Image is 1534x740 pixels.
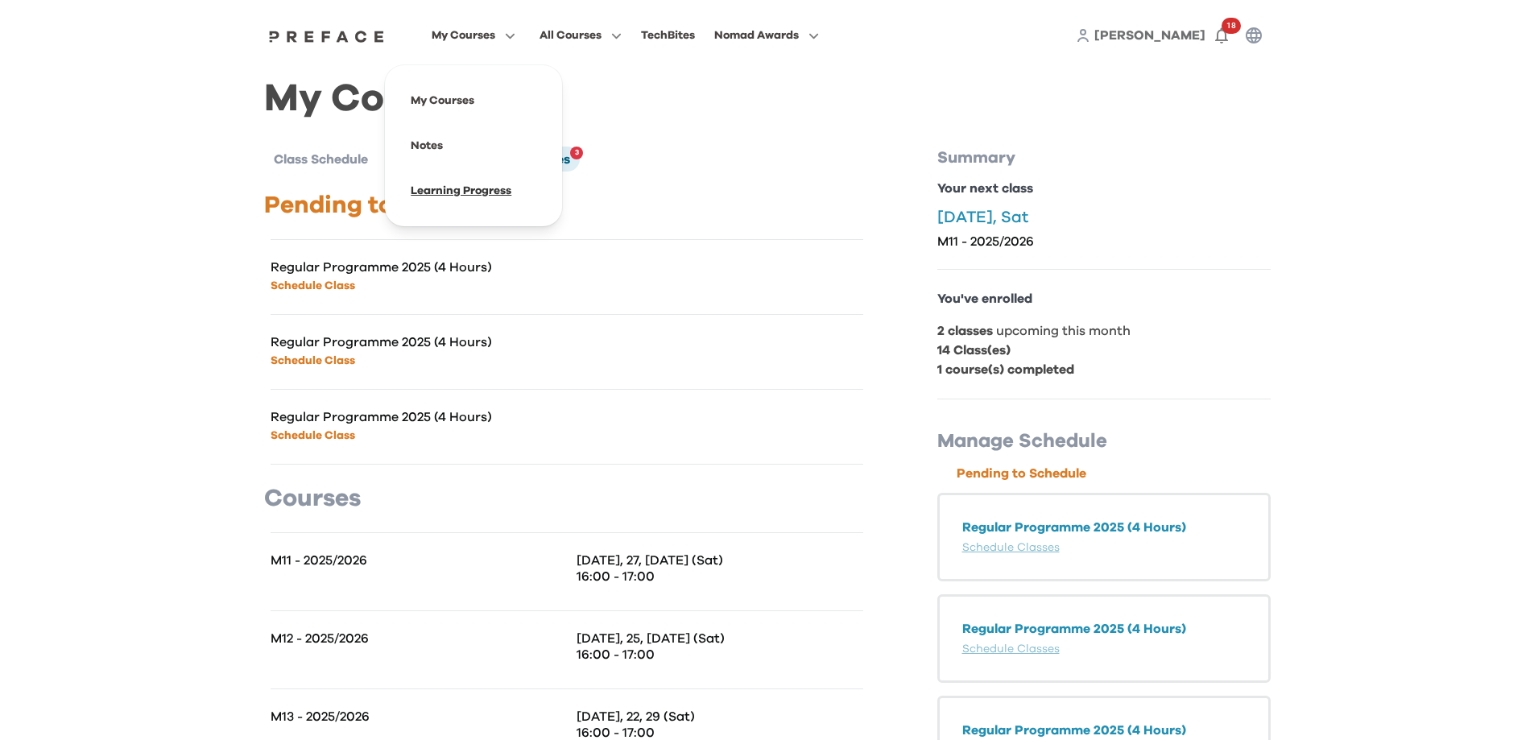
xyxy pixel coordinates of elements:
button: All Courses [535,25,626,46]
button: Nomad Awards [709,25,824,46]
span: My Courses [432,26,495,45]
p: You've enrolled [937,289,1271,308]
span: Nomad Awards [714,26,799,45]
span: 18 [1222,18,1241,34]
b: 14 Class(es) [937,344,1011,357]
b: 2 classes [937,325,993,337]
span: [PERSON_NAME] [1094,29,1205,42]
p: Regular Programme 2025 (4 Hours) [271,334,567,350]
b: 1 course(s) completed [937,363,1074,376]
p: 16:00 - 17:00 [577,647,863,663]
p: upcoming this month [937,321,1271,341]
p: Pending to Schedule [264,191,870,220]
p: Pending to Schedule [957,464,1271,483]
p: Regular Programme 2025 (4 Hours) [271,259,567,275]
img: Preface Logo [265,30,389,43]
p: M12 - 2025/2026 [271,630,567,647]
a: Learning Progress [411,185,511,196]
p: Summary [937,147,1271,169]
span: Class Schedule [274,153,368,166]
a: Schedule Classes [962,643,1060,655]
p: 16:00 - 17:00 [577,568,863,585]
p: M11 - 2025/2026 [271,552,567,568]
a: Schedule Class [271,280,355,291]
p: [DATE], 22, 29 (Sat) [577,709,863,725]
p: Regular Programme 2025 (4 Hours) [962,619,1246,639]
p: Regular Programme 2025 (4 Hours) [962,721,1246,740]
p: [DATE], Sat [937,208,1271,227]
h1: My Courses [264,90,1271,108]
button: 18 [1205,19,1238,52]
span: 3 [575,143,579,163]
p: Regular Programme 2025 (4 Hours) [271,409,567,425]
a: Schedule Class [271,355,355,366]
a: [PERSON_NAME] [1094,26,1205,45]
p: [DATE], 25, [DATE] (Sat) [577,630,863,647]
p: Regular Programme 2025 (4 Hours) [962,518,1246,537]
a: Notes [411,140,443,151]
a: Schedule Classes [962,542,1060,553]
p: Manage Schedule [937,428,1271,454]
a: Schedule Class [271,430,355,441]
p: [DATE], 27, [DATE] (Sat) [577,552,863,568]
div: TechBites [641,26,695,45]
p: M11 - 2025/2026 [937,234,1271,250]
span: All Courses [540,26,602,45]
p: M13 - 2025/2026 [271,709,567,725]
p: Your next class [937,179,1271,198]
p: Courses [264,484,870,513]
a: My Courses [411,95,474,106]
a: Preface Logo [265,29,389,42]
button: My Courses [427,25,520,46]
